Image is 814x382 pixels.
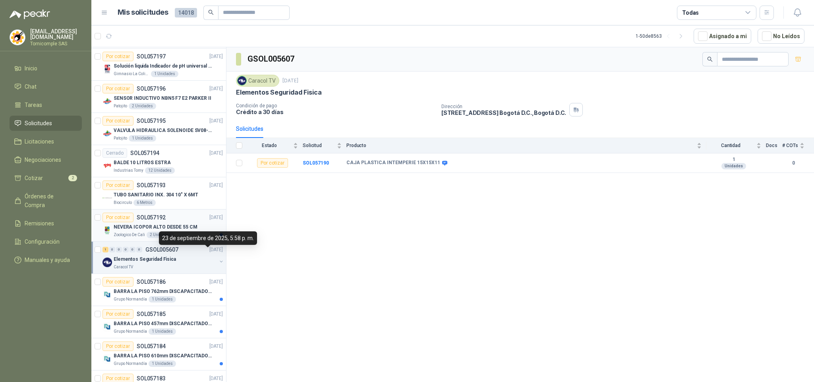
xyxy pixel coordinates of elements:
[441,109,566,116] p: [STREET_ADDRESS] Bogotá D.C. , Bogotá D.C.
[209,85,223,93] p: [DATE]
[175,8,197,17] span: 14018
[25,82,37,91] span: Chat
[102,341,133,351] div: Por cotizar
[114,361,147,367] p: Grupo Normandía
[25,256,70,264] span: Manuales y ayuda
[25,119,52,128] span: Solicitudes
[114,127,213,134] p: VALVULA HIDRAULICA SOLENOIDE SV08-20
[114,95,211,102] p: SENSOR INDUCTIVO NBN5 F7 E2 PARKER II
[636,30,687,43] div: 1 - 50 de 8563
[68,175,77,181] span: 2
[102,97,112,106] img: Company Logo
[10,216,82,231] a: Remisiones
[25,101,42,109] span: Tareas
[91,145,226,177] a: CerradoSOL057194[DATE] Company LogoBALDE 10 LITROS ESTRAIndustrias Tomy12 Unidades
[114,328,147,335] p: Grupo Normandía
[91,81,226,113] a: Por cotizarSOL057196[DATE] Company LogoSENSOR INDUCTIVO NBN5 F7 E2 PARKER IIPatojito2 Unidades
[208,10,214,15] span: search
[137,182,166,188] p: SOL057193
[102,258,112,267] img: Company Logo
[257,158,288,168] div: Por cotizar
[102,64,112,74] img: Company Logo
[102,180,133,190] div: Por cotizar
[247,53,296,65] h3: GSOL005607
[114,200,132,206] p: Biocirculo
[758,29,804,44] button: No Leídos
[236,103,435,109] p: Condición de pago
[114,159,170,167] p: BALDE 10 LITROS ESTRA
[149,296,176,302] div: 1 Unidades
[25,237,60,246] span: Configuración
[25,155,61,164] span: Negociaciones
[721,163,746,169] div: Unidades
[102,116,133,126] div: Por cotizar
[137,311,166,317] p: SOL057185
[91,306,226,338] a: Por cotizarSOL057185[DATE] Company LogoBARRA LA PISO 457mm DISCAPACITADOS SOCOGrupo Normandía1 Un...
[25,219,54,228] span: Remisiones
[123,247,129,252] div: 0
[694,29,751,44] button: Asignado a mi
[114,296,147,302] p: Grupo Normandía
[303,160,329,166] a: SOL057190
[137,343,166,349] p: SOL057184
[129,103,156,109] div: 2 Unidades
[10,116,82,131] a: Solicitudes
[782,159,804,167] b: 0
[114,264,133,270] p: Caracol TV
[149,328,176,335] div: 1 Unidades
[10,171,82,186] a: Cotizar2
[10,134,82,149] a: Licitaciones
[209,278,223,286] p: [DATE]
[706,138,766,153] th: Cantidad
[236,75,279,87] div: Caracol TV
[247,143,292,148] span: Estado
[130,247,135,252] div: 0
[282,77,298,85] p: [DATE]
[114,167,143,174] p: Industrias Tomy
[209,53,223,60] p: [DATE]
[114,223,197,231] p: NEVERA ICOPOR ALTO DESDE 55 CM
[91,209,226,242] a: Por cotizarSOL057192[DATE] Company LogoNEVERA ICOPOR ALTO DESDE 55 CMZoologico De Cali2 Unidades
[114,232,145,238] p: Zoologico De Cali
[102,193,112,203] img: Company Logo
[782,138,814,153] th: # COTs
[441,104,566,109] p: Dirección
[102,129,112,138] img: Company Logo
[116,247,122,252] div: 0
[10,189,82,213] a: Órdenes de Compra
[209,182,223,189] p: [DATE]
[91,274,226,306] a: Por cotizarSOL057186[DATE] Company LogoBARRA LA PISO 762mm DISCAPACITADOS SOCOGrupo Normandía1 Un...
[346,138,706,153] th: Producto
[114,191,198,199] p: TUBO SANITARIO INX. 304 10" X 6MT
[706,157,761,163] b: 1
[209,214,223,221] p: [DATE]
[10,234,82,249] a: Configuración
[25,174,43,182] span: Cotizar
[782,143,798,148] span: # COTs
[114,288,213,295] p: BARRA LA PISO 762mm DISCAPACITADOS SOCO
[346,160,440,166] b: CAJA PLASTICA INTEMPERIE 15X15X11
[10,79,82,94] a: Chat
[114,320,213,328] p: BARRA LA PISO 457mm DISCAPACITADOS SOCO
[145,247,178,252] p: GSOL005607
[346,143,695,148] span: Producto
[102,277,133,287] div: Por cotizar
[114,62,213,70] p: Solución liquida Indicador de pH universal de 500ml o 20 de 25ml (no tiras de papel)
[25,64,37,73] span: Inicio
[303,138,346,153] th: Solicitud
[707,56,713,62] span: search
[102,52,133,61] div: Por cotizar
[209,310,223,318] p: [DATE]
[136,247,142,252] div: 0
[102,225,112,235] img: Company Logo
[137,376,166,381] p: SOL057183
[114,71,149,77] p: Gimnasio La Colina
[133,200,156,206] div: 6 Metros
[209,117,223,125] p: [DATE]
[102,309,133,319] div: Por cotizar
[102,354,112,364] img: Company Logo
[137,118,166,124] p: SOL057195
[102,245,224,270] a: 1 0 0 0 0 0 GSOL005607[DATE] Company LogoElementos Seguridad FisicaCaracol TV
[30,41,82,46] p: Tornicomple SAS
